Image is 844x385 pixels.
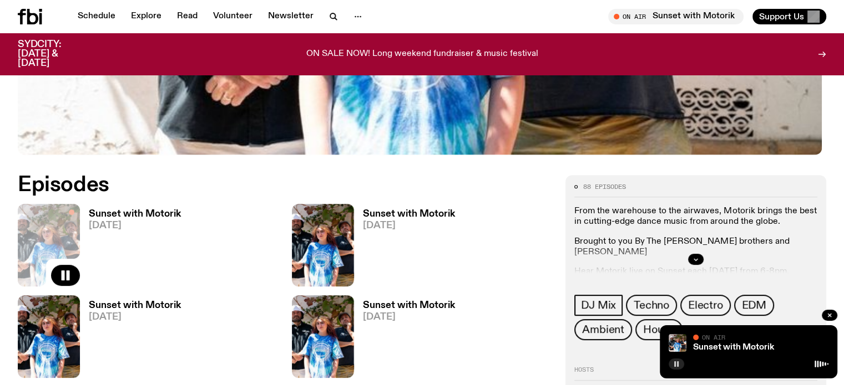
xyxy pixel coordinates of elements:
p: ON SALE NOW! Long weekend fundraiser & music festival [306,49,538,59]
a: Sunset with Motorik[DATE] [80,301,181,378]
span: 88 episodes [583,184,626,190]
a: Explore [124,9,168,24]
h3: Sunset with Motorik [363,209,455,219]
h3: SYDCITY: [DATE] & [DATE] [18,40,89,68]
p: From the warehouse to the airwaves, Motorik brings the best in cutting-edge dance music from arou... [574,206,817,227]
a: Sunset with Motorik [693,343,774,352]
img: Andrew, Reenie, and Pat stand in a row, smiling at the camera, in dappled light with a vine leafe... [18,295,80,378]
h3: Sunset with Motorik [89,209,181,219]
a: House [635,319,683,340]
span: Techno [634,299,669,311]
h2: Hosts [574,367,817,380]
a: Ambient [574,319,632,340]
a: Electro [680,295,731,316]
a: Techno [626,295,677,316]
a: DJ Mix [574,295,623,316]
span: EDM [742,299,766,311]
span: DJ Mix [581,299,616,311]
span: House [643,324,675,336]
img: Andrew, Reenie, and Pat stand in a row, smiling at the camera, in dappled light with a vine leafe... [292,204,354,286]
img: Andrew, Reenie, and Pat stand in a row, smiling at the camera, in dappled light with a vine leafe... [669,334,686,352]
a: Read [170,9,204,24]
span: On Air [702,333,725,341]
h3: Sunset with Motorik [363,301,455,310]
span: [DATE] [89,221,181,230]
span: Electro [688,299,723,311]
a: Sunset with Motorik[DATE] [354,301,455,378]
a: Volunteer [206,9,259,24]
h2: Episodes [18,175,552,195]
a: EDM [734,295,774,316]
span: Support Us [759,12,804,22]
button: On AirSunset with Motorik [608,9,744,24]
a: Schedule [71,9,122,24]
img: Andrew, Reenie, and Pat stand in a row, smiling at the camera, in dappled light with a vine leafe... [292,295,354,378]
span: [DATE] [363,221,455,230]
span: [DATE] [363,312,455,322]
span: [DATE] [89,312,181,322]
a: Sunset with Motorik[DATE] [80,209,181,286]
a: Newsletter [261,9,320,24]
button: Support Us [752,9,826,24]
span: Ambient [582,324,624,336]
a: Sunset with Motorik[DATE] [354,209,455,286]
h3: Sunset with Motorik [89,301,181,310]
p: Brought to you By The [PERSON_NAME] brothers and [PERSON_NAME] [574,237,817,258]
